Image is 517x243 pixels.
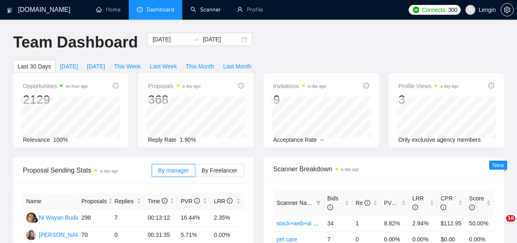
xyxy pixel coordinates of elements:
[492,162,504,168] span: New
[180,136,196,143] span: 1.90%
[181,60,219,73] button: This Month
[203,35,240,44] input: End date
[137,7,143,12] span: dashboard
[363,83,369,89] span: info-circle
[466,215,494,231] td: 50.00%
[413,7,419,13] img: upwork-logo.png
[60,62,78,71] span: [DATE]
[468,7,473,13] span: user
[53,136,68,143] span: 100%
[162,198,168,204] span: info-circle
[13,60,56,73] button: Last 30 Days
[397,200,403,206] span: info-circle
[440,84,458,89] time: a day ago
[147,6,174,13] span: Dashboard
[87,62,105,71] span: [DATE]
[210,209,244,227] td: 2.35%
[78,209,111,227] td: 298
[32,217,38,223] img: gigradar-bm.png
[501,7,514,13] a: setting
[398,92,459,107] div: 3
[273,81,326,91] span: Invitations
[469,204,475,210] span: info-circle
[148,198,167,204] span: Time
[488,83,494,89] span: info-circle
[193,36,199,43] span: swap-right
[398,81,459,91] span: Profile Views
[83,60,110,73] button: [DATE]
[506,215,515,222] span: 10
[223,62,251,71] span: Last Month
[81,197,107,206] span: Proposals
[409,215,437,231] td: 2.94%
[177,209,210,227] td: 16.44%
[412,195,424,211] span: LRR
[237,6,263,13] a: userProfile
[111,193,144,209] th: Replies
[316,200,321,205] span: filter
[114,62,141,71] span: This Week
[181,198,200,204] span: PVR
[365,200,370,206] span: info-circle
[148,81,200,91] span: Proposals
[273,92,326,107] div: 9
[201,167,237,174] span: By Freelancer
[441,204,446,210] span: info-circle
[111,209,144,227] td: 7
[26,230,36,240] img: NB
[277,236,298,243] a: pet care
[190,6,221,13] a: searchScanner
[148,136,176,143] span: Reply Rate
[327,195,338,211] span: Bids
[489,215,509,235] iframe: Intercom live chat
[381,215,409,231] td: 8.82%
[437,215,466,231] td: $112.95
[273,136,317,143] span: Acceptance Rate
[158,167,189,174] span: By manager
[469,195,484,211] span: Score
[398,136,481,143] span: Only exclusive agency members
[277,200,315,206] span: Scanner Name
[152,35,190,44] input: Start date
[448,5,457,14] span: 300
[320,136,324,143] span: --
[39,230,86,239] div: [PERSON_NAME]
[96,6,121,13] a: homeHome
[23,92,88,107] div: 2129
[441,195,453,211] span: CPR
[144,209,177,227] td: 00:13:12
[341,167,359,172] time: a day ago
[324,215,352,231] td: 34
[23,193,78,209] th: Name
[193,36,199,43] span: to
[113,83,119,89] span: info-circle
[150,62,177,71] span: Last Week
[148,92,200,107] div: 368
[110,60,145,73] button: This Week
[356,200,370,206] span: Re
[26,214,85,220] a: NWNi Wayan Budiarti
[412,204,418,210] span: info-circle
[186,62,214,71] span: This Month
[214,198,233,204] span: LRR
[308,84,326,89] time: a day ago
[26,231,86,238] a: NB[PERSON_NAME]
[78,193,111,209] th: Proposals
[219,60,256,73] button: Last Month
[23,136,50,143] span: Relevance
[23,165,152,175] span: Proposal Sending Stats
[327,204,333,210] span: info-circle
[352,215,380,231] td: 1
[18,62,51,71] span: Last 30 Days
[194,198,200,204] span: info-circle
[501,3,514,16] button: setting
[145,60,181,73] button: Last Week
[23,81,88,91] span: Opportunities
[7,4,13,17] img: logo
[56,60,83,73] button: [DATE]
[100,169,118,173] time: a day ago
[422,5,446,14] span: Connects:
[273,164,495,174] span: Scanner Breakdown
[314,197,322,209] span: filter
